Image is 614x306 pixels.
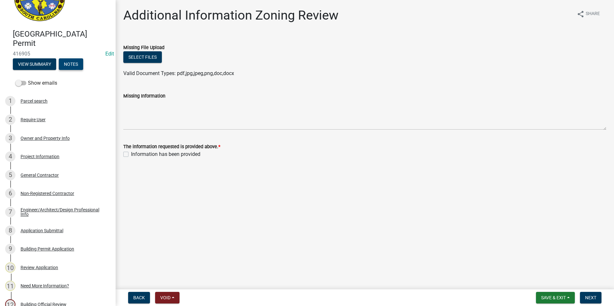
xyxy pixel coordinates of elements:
label: Show emails [15,79,57,87]
span: Save & Exit [541,295,566,300]
div: 6 [5,188,15,199]
label: Missing Information [123,94,165,98]
span: Void [160,295,171,300]
div: 7 [5,207,15,217]
div: Project Information [21,154,59,159]
button: shareShare [572,8,605,20]
div: Owner and Property Info [21,136,70,140]
a: Edit [105,51,114,57]
label: Information has been provided [131,150,200,158]
button: Notes [59,58,83,70]
wm-modal-confirm: Notes [59,62,83,67]
i: share [577,10,584,18]
h1: Additional Information Zoning Review [123,8,338,23]
button: Select files [123,51,162,63]
div: Building Permit Application [21,247,74,251]
div: 3 [5,133,15,143]
div: 10 [5,262,15,273]
span: Next [585,295,596,300]
div: Need More Information? [21,284,69,288]
span: 416905 [13,51,103,57]
button: View Summary [13,58,56,70]
wm-modal-confirm: Edit Application Number [105,51,114,57]
div: 11 [5,281,15,291]
label: Missing File Upload [123,46,164,50]
div: Non-Registered Contractor [21,191,74,196]
button: Back [128,292,150,303]
div: Application Submittal [21,228,63,233]
div: Parcel search [21,99,48,103]
button: Save & Exit [536,292,575,303]
div: Engineer/Architect/Design Professional Info [21,208,105,217]
div: Require User [21,117,46,122]
div: 4 [5,151,15,162]
div: 8 [5,225,15,236]
div: 9 [5,244,15,254]
h4: [GEOGRAPHIC_DATA] Permit [13,30,110,48]
div: Review Application [21,265,58,270]
div: 1 [5,96,15,106]
div: 2 [5,115,15,125]
div: 5 [5,170,15,180]
span: Share [586,10,600,18]
button: Next [580,292,601,303]
wm-modal-confirm: Summary [13,62,56,67]
div: General Contractor [21,173,59,177]
label: The information requested is provided above. [123,145,220,149]
span: Back [133,295,145,300]
span: Valid Document Types: pdf,jpg,jpeg,png,doc,docx [123,70,234,76]
button: Void [155,292,180,303]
